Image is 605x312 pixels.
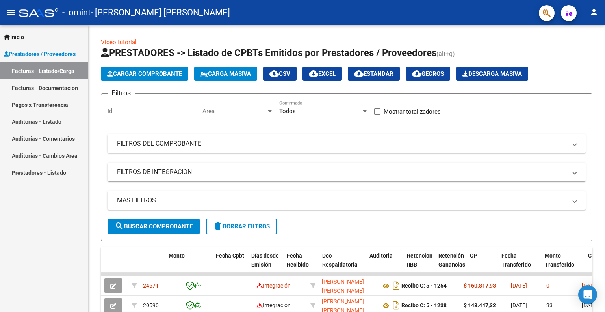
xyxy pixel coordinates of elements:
span: 24671 [143,282,159,289]
span: [DATE] [582,282,598,289]
datatable-header-cell: Retencion IIBB [404,247,435,282]
span: [PERSON_NAME] [PERSON_NAME] [322,278,364,294]
span: PRESTADORES -> Listado de CPBTs Emitidos por Prestadores / Proveedores [101,47,436,58]
datatable-header-cell: Retención Ganancias [435,247,467,282]
span: Monto [169,252,185,259]
mat-icon: menu [6,7,16,17]
span: Todos [279,108,296,115]
span: EXCEL [309,70,336,77]
span: [DATE] [511,302,527,308]
span: Area [202,108,266,115]
mat-icon: cloud_download [354,69,364,78]
datatable-header-cell: Auditoria [366,247,404,282]
button: Gecros [406,67,450,81]
datatable-header-cell: Monto [165,247,213,282]
i: Descargar documento [391,279,401,292]
span: Prestadores / Proveedores [4,50,76,58]
span: Fecha Recibido [287,252,309,268]
span: Borrar Filtros [213,223,270,230]
datatable-header-cell: Fecha Recibido [284,247,319,282]
span: Fecha Cpbt [216,252,244,259]
a: Video tutorial [101,39,137,46]
strong: $ 148.447,32 [464,302,496,308]
span: [DATE] [582,302,598,308]
span: [DATE] [511,282,527,289]
span: Integración [257,282,291,289]
mat-icon: delete [213,221,223,231]
span: Gecros [412,70,444,77]
span: Inicio [4,33,24,41]
strong: $ 160.817,93 [464,282,496,289]
span: Descarga Masiva [462,70,522,77]
mat-icon: person [589,7,599,17]
datatable-header-cell: CPBT [83,247,165,282]
span: Cargar Comprobante [107,70,182,77]
span: Buscar Comprobante [115,223,193,230]
span: 20590 [143,302,159,308]
app-download-masive: Descarga masiva de comprobantes (adjuntos) [456,67,528,81]
span: - [PERSON_NAME] [PERSON_NAME] [91,4,230,21]
mat-icon: cloud_download [309,69,318,78]
span: - omint [62,4,91,21]
button: CSV [263,67,297,81]
mat-panel-title: MAS FILTROS [117,196,567,205]
mat-icon: search [115,221,124,231]
strong: Recibo C: 5 - 1238 [401,303,447,309]
mat-expansion-panel-header: FILTROS DEL COMPROBANTE [108,134,586,153]
h3: Filtros [108,88,135,99]
button: EXCEL [302,67,342,81]
span: CSV [269,70,290,77]
span: Mostrar totalizadores [384,107,441,116]
button: Carga Masiva [194,67,257,81]
span: Monto Transferido [545,252,574,268]
button: Estandar [348,67,400,81]
span: Fecha Transferido [501,252,531,268]
span: Retención Ganancias [438,252,465,268]
span: Retencion IIBB [407,252,432,268]
i: Descargar documento [391,299,401,312]
mat-panel-title: FILTROS DE INTEGRACION [117,168,567,176]
span: Auditoria [369,252,393,259]
button: Descarga Masiva [456,67,528,81]
datatable-header-cell: Fecha Transferido [498,247,542,282]
span: OP [470,252,477,259]
mat-expansion-panel-header: MAS FILTROS [108,191,586,210]
span: Carga Masiva [200,70,251,77]
datatable-header-cell: Doc Respaldatoria [319,247,366,282]
span: 0 [546,282,549,289]
span: Días desde Emisión [251,252,279,268]
mat-icon: cloud_download [269,69,279,78]
span: (alt+q) [436,50,455,58]
datatable-header-cell: Fecha Cpbt [213,247,248,282]
span: 33 [546,302,553,308]
mat-icon: cloud_download [412,69,421,78]
button: Cargar Comprobante [101,67,188,81]
mat-panel-title: FILTROS DEL COMPROBANTE [117,139,567,148]
datatable-header-cell: OP [467,247,498,282]
strong: Recibo C: 5 - 1254 [401,283,447,289]
span: Estandar [354,70,393,77]
button: Borrar Filtros [206,219,277,234]
div: Open Intercom Messenger [578,285,597,304]
div: 23274183454 [322,277,375,294]
button: Buscar Comprobante [108,219,200,234]
mat-expansion-panel-header: FILTROS DE INTEGRACION [108,163,586,181]
span: Doc Respaldatoria [322,252,358,268]
datatable-header-cell: Días desde Emisión [248,247,284,282]
span: Integración [257,302,291,308]
datatable-header-cell: Monto Transferido [542,247,585,282]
